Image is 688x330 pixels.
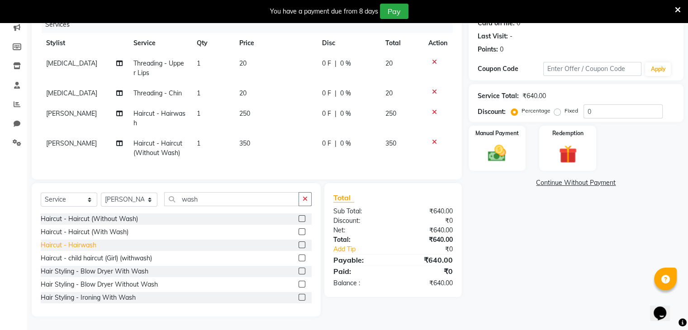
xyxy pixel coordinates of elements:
div: Discount: [478,107,506,117]
span: Threading - Upper Lips [133,59,184,77]
div: Paid: [327,266,393,277]
div: You have a payment due from 8 days [270,7,378,16]
span: 0 % [340,59,351,68]
div: Hair Styling - Blow Dryer Without Wash [41,280,158,289]
label: Fixed [565,107,578,115]
img: _cash.svg [482,143,512,164]
span: 0 % [340,139,351,148]
div: Balance : [327,278,393,288]
img: _gift.svg [553,143,583,165]
span: 1 [197,139,200,147]
span: 350 [239,139,250,147]
span: 20 [385,59,393,67]
div: Last Visit: [478,32,508,41]
span: 1 [197,89,200,97]
span: Threading - Chin [133,89,181,97]
span: [MEDICAL_DATA] [46,59,97,67]
span: 0 % [340,89,351,98]
button: Apply [645,62,671,76]
div: Discount: [327,216,393,226]
div: Total: [327,235,393,245]
a: Add Tip [327,245,404,254]
div: Card on file: [478,19,515,28]
span: [PERSON_NAME] [46,109,97,118]
span: 20 [385,89,393,97]
div: ₹640.00 [522,91,546,101]
label: Redemption [552,129,584,137]
div: Sub Total: [327,207,393,216]
button: Pay [380,4,408,19]
div: Haircut - Hairwash [41,240,96,250]
span: 0 % [340,109,351,118]
span: [PERSON_NAME] [46,139,97,147]
a: Continue Without Payment [470,178,682,188]
span: 0 F [322,109,331,118]
div: Haircut - Haircut (Without Wash) [41,214,138,224]
div: 0 [500,45,503,54]
th: Price [234,33,317,53]
input: Enter Offer / Coupon Code [543,62,642,76]
div: Haircut - child haircut (Girl) (withwash) [41,254,152,263]
div: - [510,32,512,41]
span: | [335,139,337,148]
th: Service [128,33,191,53]
span: 250 [385,109,396,118]
div: ₹0 [393,216,460,226]
span: Total [333,193,354,203]
div: ₹0 [404,245,459,254]
div: Points: [478,45,498,54]
div: Payable: [327,255,393,265]
div: Haircut - Haircut (With Wash) [41,227,128,237]
span: 1 [197,59,200,67]
div: Services [42,16,460,33]
div: Service Total: [478,91,519,101]
div: ₹640.00 [393,235,460,245]
span: [MEDICAL_DATA] [46,89,97,97]
div: 0 [517,19,520,28]
div: Hair Styling - Blow Dryer With Wash [41,267,148,276]
div: ₹0 [393,266,460,277]
th: Stylist [41,33,128,53]
span: 0 F [322,59,331,68]
th: Total [380,33,423,53]
th: Qty [191,33,234,53]
label: Manual Payment [475,129,519,137]
span: Haircut - Hairwash [133,109,185,127]
input: Search or Scan [164,192,299,206]
span: 20 [239,89,247,97]
iframe: chat widget [650,294,679,321]
label: Percentage [522,107,550,115]
span: 20 [239,59,247,67]
div: ₹640.00 [393,278,460,288]
div: Hair Styling - Ironing With Wash [41,293,136,302]
div: Coupon Code [478,64,543,74]
th: Action [423,33,453,53]
span: Haircut - Haircut (Without Wash) [133,139,182,157]
div: ₹640.00 [393,255,460,265]
div: ₹640.00 [393,207,460,216]
th: Disc [317,33,380,53]
span: 0 F [322,89,331,98]
span: 250 [239,109,250,118]
span: 350 [385,139,396,147]
span: | [335,89,337,98]
div: Net: [327,226,393,235]
div: ₹640.00 [393,226,460,235]
span: | [335,59,337,68]
span: | [335,109,337,118]
span: 1 [197,109,200,118]
span: 0 F [322,139,331,148]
